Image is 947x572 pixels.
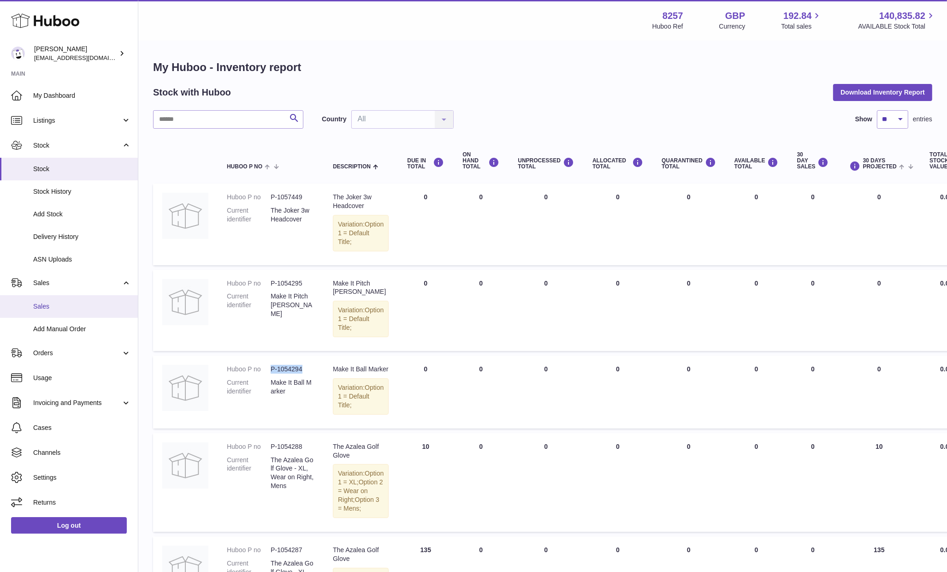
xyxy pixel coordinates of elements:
div: UNPROCESSED Total [518,157,574,170]
dt: Huboo P no [227,193,271,202]
dt: Huboo P no [227,365,271,374]
span: Total sales [781,22,822,31]
td: 0 [398,270,453,351]
span: AVAILABLE Stock Total [858,22,936,31]
label: Show [855,115,872,124]
dt: Current identifier [227,206,271,224]
span: Add Manual Order [33,325,131,334]
div: Huboo Ref [652,22,683,31]
span: Option 1 = Default Title; [338,306,384,331]
dt: Current identifier [227,456,271,491]
td: 0 [453,433,509,532]
a: 140,835.82 AVAILABLE Stock Total [858,10,936,31]
img: product image [162,279,208,325]
td: 0 [509,356,583,429]
span: Cases [33,423,131,432]
td: 0 [509,270,583,351]
div: ALLOCATED Total [592,157,643,170]
td: 0 [398,184,453,265]
td: 0 [725,184,788,265]
dd: The Azalea Golf Glove - XL, Wear on Right, Mens [271,456,314,491]
img: product image [162,442,208,489]
td: 0 [725,356,788,429]
dd: P-1054294 [271,365,314,374]
dd: Make It Ball Marker [271,378,314,396]
span: Option 1 = Default Title; [338,220,384,245]
td: 0 [788,433,838,532]
span: Huboo P no [227,164,262,170]
td: 10 [838,433,921,532]
div: AVAILABLE Total [734,157,779,170]
td: 0 [725,270,788,351]
span: [EMAIL_ADDRESS][DOMAIN_NAME] [34,54,136,61]
dd: P-1054287 [271,546,314,554]
a: 192.84 Total sales [781,10,822,31]
span: ASN Uploads [33,255,131,264]
img: product image [162,193,208,239]
button: Download Inventory Report [833,84,932,101]
td: 0 [509,433,583,532]
img: don@skinsgolf.com [11,47,25,60]
dd: P-1054295 [271,279,314,288]
dt: Huboo P no [227,546,271,554]
span: Stock [33,165,131,173]
a: Log out [11,517,127,534]
td: 0 [453,184,509,265]
span: 140,835.82 [879,10,925,22]
div: Make It Ball Marker [333,365,389,374]
div: Currency [719,22,746,31]
span: Option 1 = Default Title; [338,384,384,409]
td: 0 [453,356,509,429]
span: Usage [33,374,131,382]
span: 0 [687,443,691,450]
div: Make It Pitch [PERSON_NAME] [333,279,389,297]
td: 0 [583,184,652,265]
h1: My Huboo - Inventory report [153,60,932,75]
span: Orders [33,349,121,357]
td: 0 [398,356,453,429]
dt: Current identifier [227,292,271,318]
span: Stock History [33,187,131,196]
span: 0 [687,193,691,201]
span: Add Stock [33,210,131,219]
dd: Make It Pitch [PERSON_NAME] [271,292,314,318]
td: 0 [838,270,921,351]
div: DUE IN TOTAL [407,157,444,170]
span: Sales [33,279,121,287]
td: 0 [838,184,921,265]
dt: Current identifier [227,378,271,396]
span: 192.84 [783,10,811,22]
div: ON HAND Total [462,152,499,170]
td: 0 [583,433,652,532]
span: 0 [687,546,691,554]
div: QUARANTINED Total [662,157,716,170]
td: 0 [725,433,788,532]
h2: Stock with Huboo [153,86,231,99]
span: Returns [33,498,131,507]
span: Description [333,164,371,170]
div: Variation: [333,215,389,251]
span: Stock [33,141,121,150]
span: Sales [33,302,131,311]
span: Delivery History [33,232,131,241]
dt: Huboo P no [227,279,271,288]
td: 0 [788,184,838,265]
td: 0 [583,270,652,351]
dd: P-1057449 [271,193,314,202]
span: Option 3 = Mens; [338,496,379,512]
strong: 8257 [663,10,683,22]
td: 0 [583,356,652,429]
label: Country [322,115,347,124]
span: Invoicing and Payments [33,399,121,407]
div: [PERSON_NAME] [34,45,117,62]
dd: P-1054288 [271,442,314,451]
dt: Huboo P no [227,442,271,451]
div: 30 DAY SALES [797,152,829,170]
span: Channels [33,448,131,457]
div: Variation: [333,301,389,337]
span: 30 DAYS PROJECTED [863,158,897,170]
td: 0 [788,270,838,351]
td: 0 [838,356,921,429]
div: Variation: [333,464,389,518]
td: 0 [453,270,509,351]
